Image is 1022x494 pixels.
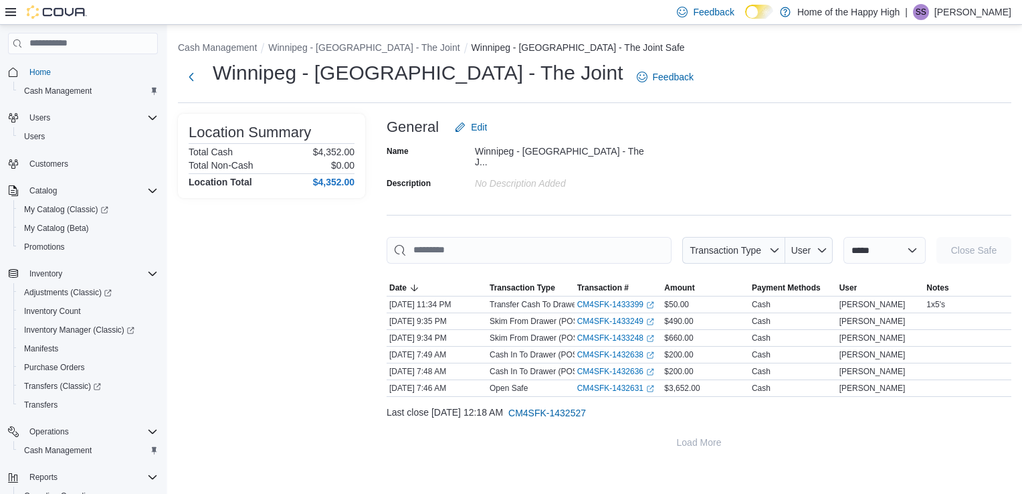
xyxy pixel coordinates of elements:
a: Customers [24,156,74,172]
span: My Catalog (Beta) [19,220,158,236]
button: Edit [449,114,492,141]
span: Promotions [19,239,158,255]
div: Shakil Shovon [913,4,929,20]
span: Customers [29,159,68,169]
a: CM4SFK-1432631External link [577,383,654,394]
a: Inventory Count [19,303,86,319]
button: Inventory [24,266,68,282]
a: Purchase Orders [19,359,90,376]
p: [PERSON_NAME] [934,4,1011,20]
button: User [785,237,833,264]
span: Adjustments (Classic) [24,287,112,298]
svg: External link [646,351,654,359]
svg: External link [646,318,654,326]
span: Inventory Manager (Classic) [24,325,134,335]
span: Catalog [24,183,158,199]
span: $50.00 [664,299,689,310]
div: [DATE] 9:35 PM [387,313,487,329]
span: Reports [24,469,158,485]
span: CM4SFK-1432527 [508,406,586,420]
span: Transfers (Classic) [24,381,101,392]
span: Customers [24,155,158,172]
span: Inventory Manager (Classic) [19,322,158,338]
button: Date [387,280,487,296]
button: Load More [387,429,1011,456]
p: Transfer Cash To Drawer (POS1) [490,299,608,310]
span: Inventory Count [19,303,158,319]
a: Feedback [631,64,699,90]
button: Inventory Count [13,302,163,321]
svg: External link [646,301,654,309]
button: Transaction Type [682,237,785,264]
div: Winnipeg - [GEOGRAPHIC_DATA] - The J... [475,141,654,167]
button: Users [3,108,163,127]
a: CM4SFK-1433249External link [577,316,654,327]
span: Users [19,129,158,145]
button: Catalog [3,181,163,200]
h3: General [387,119,439,135]
span: Purchase Orders [19,359,158,376]
span: Feedback [653,70,694,84]
span: Reports [29,472,58,483]
span: SS [916,4,926,20]
span: Inventory [29,268,62,279]
span: Close Safe [951,244,997,257]
span: $660.00 [664,333,693,343]
input: This is a search bar. As you type, the results lower in the page will automatically filter. [387,237,672,264]
button: CM4SFK-1432527 [503,400,591,426]
span: Transaction Type [490,282,555,293]
a: Inventory Manager (Classic) [19,322,140,338]
button: Promotions [13,238,163,256]
button: Transfers [13,396,163,414]
span: User [791,245,811,256]
button: Users [24,110,56,126]
a: My Catalog (Classic) [19,201,114,218]
span: Payment Methods [752,282,821,293]
p: Skim From Drawer (POS2) [490,316,585,327]
a: Manifests [19,341,64,357]
span: My Catalog (Classic) [24,204,108,215]
button: Operations [24,424,74,440]
a: CM4SFK-1432636External link [577,366,654,377]
a: Home [24,64,56,80]
span: [PERSON_NAME] [839,366,906,377]
button: Cash Management [13,441,163,460]
span: Edit [471,120,487,134]
span: [PERSON_NAME] [839,333,906,343]
span: Adjustments (Classic) [19,284,158,301]
button: Home [3,62,163,82]
span: Feedback [693,5,734,19]
span: User [839,282,857,293]
svg: External link [646,335,654,343]
a: Promotions [19,239,70,255]
svg: External link [646,385,654,393]
span: Transfers [24,400,58,410]
span: Transfers [19,397,158,413]
div: Cash [752,383,771,394]
div: [DATE] 11:34 PM [387,297,487,313]
span: Promotions [24,242,65,252]
p: Cash In To Drawer (POS1) [490,366,585,377]
div: Cash [752,366,771,377]
span: Purchase Orders [24,362,85,373]
span: $200.00 [664,349,693,360]
div: Cash [752,299,771,310]
span: Operations [24,424,158,440]
span: Transaction Type [690,245,761,256]
button: Payment Methods [749,280,837,296]
button: Transaction Type [487,280,575,296]
span: Amount [664,282,694,293]
a: Cash Management [19,83,97,99]
span: My Catalog (Classic) [19,201,158,218]
button: Customers [3,154,163,173]
h1: Winnipeg - [GEOGRAPHIC_DATA] - The Joint [213,60,623,86]
button: Winnipeg - [GEOGRAPHIC_DATA] - The Joint [268,42,459,53]
span: Load More [677,436,722,449]
div: [DATE] 7:49 AM [387,347,487,363]
span: Catalog [29,185,57,196]
a: Adjustments (Classic) [13,283,163,302]
a: Users [19,129,50,145]
span: Manifests [24,343,58,354]
button: Catalog [24,183,62,199]
button: Reports [24,469,63,485]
